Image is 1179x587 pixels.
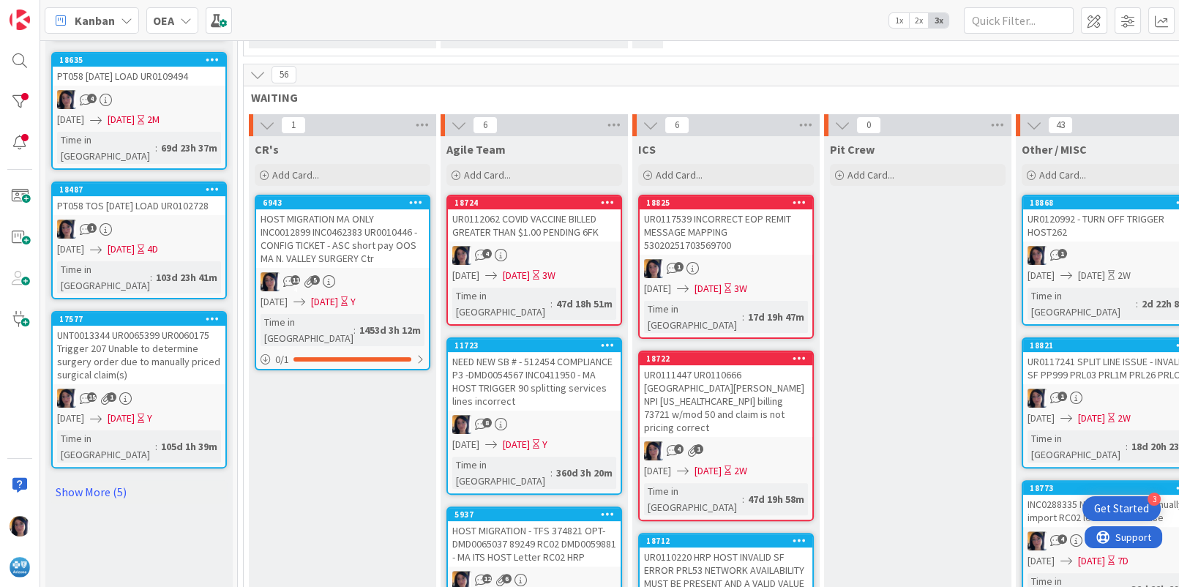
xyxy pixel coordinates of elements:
div: 5937HOST MIGRATION - TFS 374821 OPT-DMD0065037 89249 RC02 DMD0059881 - MA ITS HOST Letter RC02 HRP [448,508,621,567]
div: Time in [GEOGRAPHIC_DATA] [57,132,155,164]
span: [DATE] [108,242,135,257]
div: TC [448,246,621,265]
div: 17577 [59,314,225,324]
div: 18487 [53,183,225,196]
span: : [550,296,553,312]
div: 2W [1118,411,1131,426]
div: 18712 [640,534,812,547]
a: 18635PT058 [DATE] LOAD UR0109494TC[DATE][DATE]2MTime in [GEOGRAPHIC_DATA]:69d 23h 37m [51,52,227,170]
span: 114 [291,275,300,285]
img: Visit kanbanzone.com [10,10,30,30]
span: 4 [1058,534,1067,544]
span: : [150,269,152,285]
img: TC [452,246,471,265]
span: : [550,465,553,481]
div: 18635 [53,53,225,67]
div: PT058 [DATE] LOAD UR0109494 [53,67,225,86]
span: [DATE] [1028,553,1055,569]
span: [DATE] [57,112,84,127]
div: 18722UR0111447 UR0110666 [GEOGRAPHIC_DATA][PERSON_NAME] NPI [US_HEALTHCARE_NPI] billing 73721 w/m... [640,352,812,437]
div: 11723NEED NEW SB # - 512454 COMPLIANCE P3 -DMD0054567 INC0411950 - MA HOST TRIGGER 90 splitting s... [448,339,621,411]
span: : [155,438,157,455]
img: TC [1028,246,1047,265]
div: 6943 [263,198,429,208]
div: TC [640,259,812,278]
div: HOST MIGRATION - TFS 374821 OPT-DMD0065037 89249 RC02 DMD0059881 - MA ITS HOST Letter RC02 HRP [448,521,621,567]
div: PT058 TOS [DATE] LOAD UR0102728 [53,196,225,215]
span: : [742,491,744,507]
span: ICS [638,142,656,157]
div: Get Started [1094,501,1149,516]
span: [DATE] [644,463,671,479]
div: 18724UR0112062 COVID VACCINE BILLED GREATER THAN $1.00 PENDING 6FK [448,196,621,242]
a: 11723NEED NEW SB # - 512454 COMPLIANCE P3 -DMD0054567 INC0411950 - MA HOST TRIGGER 90 splitting s... [446,337,622,495]
span: : [1136,296,1138,312]
span: 1 [87,223,97,233]
div: 18722 [646,354,812,364]
span: [DATE] [57,242,84,257]
div: HOST MIGRATION MA ONLY INC0012899 INC0462383 UR0010446 - CONFIG TICKET - ASC short pay OOS MA N. ... [256,209,429,268]
div: 103d 23h 41m [152,269,221,285]
a: 18825UR0117539 INCORRECT EOP REMIT MESSAGE MAPPING 53020251703569700TC[DATE][DATE]3WTime in [GEOG... [638,195,814,339]
div: 0/1 [256,351,429,369]
div: 18825 [646,198,812,208]
div: 18724 [454,198,621,208]
div: Time in [GEOGRAPHIC_DATA] [644,483,742,515]
span: Add Card... [272,168,319,182]
div: 18825UR0117539 INCORRECT EOP REMIT MESSAGE MAPPING 53020251703569700 [640,196,812,255]
span: Other / MISC [1022,142,1087,157]
img: TC [644,441,663,460]
div: Y [351,294,356,310]
div: UNT0013344 UR0065399 UR0060175 Trigger 207 Unable to determine surgery order due to manually pric... [53,326,225,384]
div: TC [53,389,225,408]
div: 18724 [448,196,621,209]
div: 17577UNT0013344 UR0065399 UR0060175 Trigger 207 Unable to determine surgery order due to manually... [53,313,225,384]
span: 0 [856,116,881,134]
a: 18487PT058 TOS [DATE] LOAD UR0102728TC[DATE][DATE]4DTime in [GEOGRAPHIC_DATA]:103d 23h 41m [51,182,227,299]
div: 6943HOST MIGRATION MA ONLY INC0012899 INC0462383 UR0010446 - CONFIG TICKET - ASC short pay OOS MA... [256,196,429,268]
span: 1 [1058,249,1067,258]
div: Y [542,437,547,452]
div: 2W [1118,268,1131,283]
span: [DATE] [452,437,479,452]
span: Kanban [75,12,115,29]
div: 360d 3h 20m [553,465,616,481]
div: Time in [GEOGRAPHIC_DATA] [57,261,150,293]
div: 3W [734,281,747,296]
a: 18722UR0111447 UR0110666 [GEOGRAPHIC_DATA][PERSON_NAME] NPI [US_HEALTHCARE_NPI] billing 73721 w/m... [638,351,814,521]
div: 5937 [448,508,621,521]
img: TC [10,516,30,536]
div: TC [448,415,621,434]
span: [DATE] [1078,268,1105,283]
div: 7D [1118,553,1129,569]
span: 56 [272,66,296,83]
span: [DATE] [695,281,722,296]
span: [DATE] [108,411,135,426]
img: TC [1028,531,1047,550]
div: 17577 [53,313,225,326]
span: : [353,322,356,338]
span: 1 [1058,392,1067,401]
img: TC [1028,389,1047,408]
div: Time in [GEOGRAPHIC_DATA] [452,288,550,320]
div: Time in [GEOGRAPHIC_DATA] [452,457,550,489]
div: NEED NEW SB # - 512454 COMPLIANCE P3 -DMD0054567 INC0411950 - MA HOST TRIGGER 90 splitting servic... [448,352,621,411]
span: [DATE] [1078,411,1105,426]
img: TC [261,272,280,291]
span: 5 [310,275,320,285]
span: [DATE] [644,281,671,296]
span: Add Card... [847,168,894,182]
img: TC [57,220,76,239]
div: Time in [GEOGRAPHIC_DATA] [1028,288,1136,320]
div: UR0111447 UR0110666 [GEOGRAPHIC_DATA][PERSON_NAME] NPI [US_HEALTHCARE_NPI] billing 73721 w/mod 50... [640,365,812,437]
div: Time in [GEOGRAPHIC_DATA] [1028,430,1126,463]
input: Quick Filter... [964,7,1074,34]
span: Add Card... [464,168,511,182]
span: 1 [281,116,306,134]
span: 2x [909,13,929,28]
div: 5937 [454,509,621,520]
div: 18712 [646,536,812,546]
div: 18635PT058 [DATE] LOAD UR0109494 [53,53,225,86]
div: 18487 [59,184,225,195]
a: 6943HOST MIGRATION MA ONLY INC0012899 INC0462383 UR0010446 - CONFIG TICKET - ASC short pay OOS MA... [255,195,430,370]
